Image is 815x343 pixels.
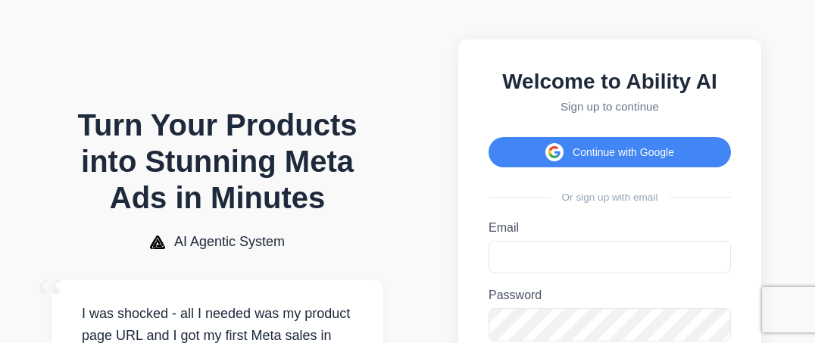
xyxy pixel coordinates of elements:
[489,192,731,203] div: Or sign up with email
[36,265,64,334] span: “
[489,100,731,113] p: Sign up to continue
[489,70,731,94] h2: Welcome to Ability AI
[489,137,731,167] button: Continue with Google
[150,235,165,249] img: AI Agentic System Logo
[489,288,731,302] label: Password
[52,107,383,216] h1: Turn Your Products into Stunning Meta Ads in Minutes
[489,221,731,235] label: Email
[174,234,285,250] span: AI Agentic System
